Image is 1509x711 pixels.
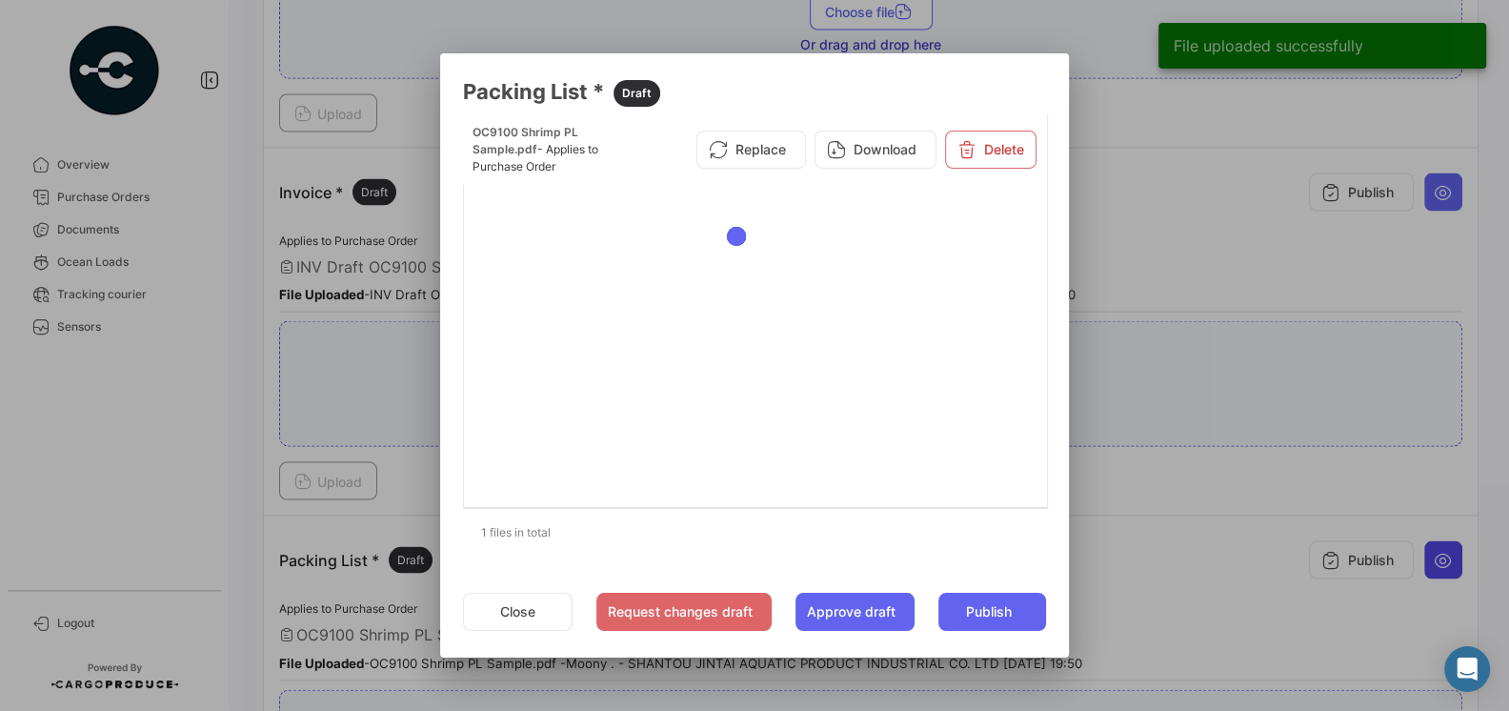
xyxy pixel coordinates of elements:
[463,509,1046,557] div: 1 files in total
[596,593,772,631] button: Request changes draft
[1444,646,1490,692] div: Abrir Intercom Messenger
[945,131,1036,169] button: Delete
[473,125,578,156] span: OC9100 Shrimp PL Sample.pdf
[938,593,1046,631] button: Publish
[696,131,806,169] button: Replace
[622,85,652,102] span: Draft
[795,593,915,631] button: Approve draft
[965,602,1011,621] span: Publish
[815,131,936,169] button: Download
[463,76,1046,107] h3: Packing List *
[463,593,573,631] button: Close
